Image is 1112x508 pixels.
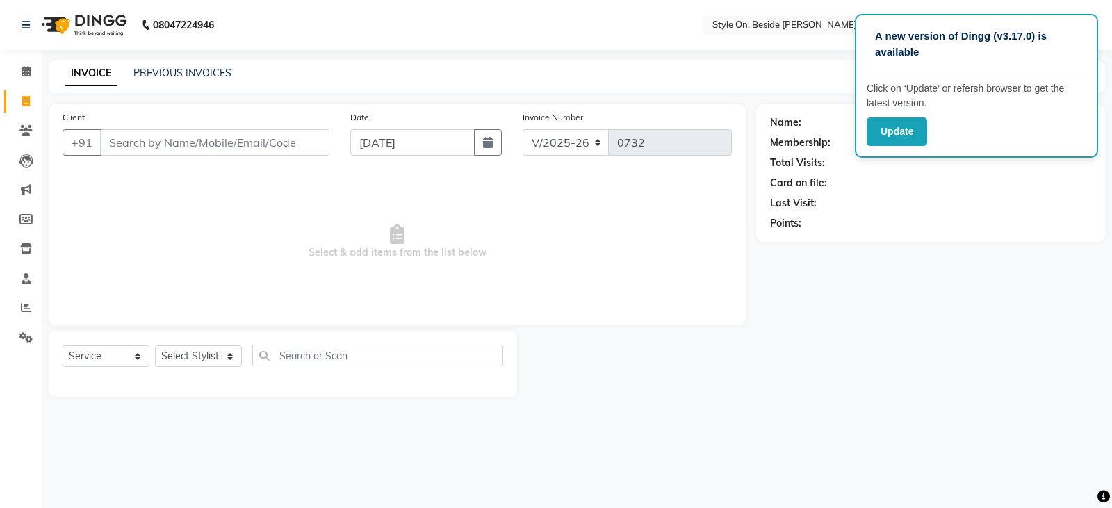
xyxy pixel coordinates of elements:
p: Click on ‘Update’ or refersh browser to get the latest version. [867,81,1086,110]
div: Points: [770,216,801,231]
div: Membership: [770,136,831,150]
div: Total Visits: [770,156,825,170]
div: Card on file: [770,176,827,190]
button: +91 [63,129,101,156]
label: Client [63,111,85,124]
label: Date [350,111,369,124]
p: A new version of Dingg (v3.17.0) is available [875,28,1078,60]
label: Invoice Number [523,111,583,124]
input: Search or Scan [252,345,503,366]
div: Last Visit: [770,196,817,211]
b: 08047224946 [153,6,214,44]
button: Update [867,117,927,146]
input: Search by Name/Mobile/Email/Code [100,129,329,156]
img: logo [35,6,131,44]
a: PREVIOUS INVOICES [133,67,231,79]
div: Name: [770,115,801,130]
a: INVOICE [65,61,117,86]
span: Select & add items from the list below [63,172,732,311]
